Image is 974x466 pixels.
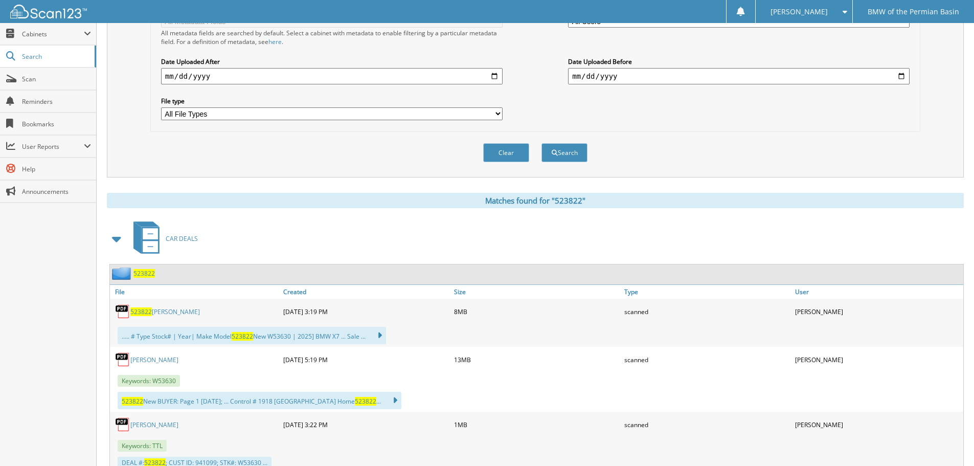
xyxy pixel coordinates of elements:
iframe: Chat Widget [923,417,974,466]
div: scanned [622,414,792,435]
div: ..... # Type Stock# | Year| Make Model New W53630 | 2025] BMW X7 ... Sale ... [118,327,386,344]
div: New BUYER: Page 1 [DATE]; ... Control # 1918 [GEOGRAPHIC_DATA] Home ... [118,392,401,409]
a: here [268,37,282,46]
a: CAR DEALS [127,218,198,259]
span: CAR DEALS [166,234,198,243]
a: Size [451,285,622,299]
span: BMW of the Permian Basin [868,9,959,15]
div: 8MB [451,301,622,322]
span: 523822 [232,332,253,341]
div: [PERSON_NAME] [792,349,963,370]
img: PDF.png [115,304,130,319]
span: Keywords: W53630 [118,375,180,387]
div: [DATE] 3:22 PM [281,414,451,435]
a: Created [281,285,451,299]
img: PDF.png [115,417,130,432]
div: [PERSON_NAME] [792,301,963,322]
span: User Reports [22,142,84,151]
a: User [792,285,963,299]
input: end [568,68,910,84]
span: Help [22,165,91,173]
span: Scan [22,75,91,83]
span: Reminders [22,97,91,106]
input: start [161,68,503,84]
div: [DATE] 3:19 PM [281,301,451,322]
label: Date Uploaded After [161,57,503,66]
div: 1MB [451,414,622,435]
img: folder2.png [112,267,133,280]
div: scanned [622,301,792,322]
img: scan123-logo-white.svg [10,5,87,18]
a: Type [622,285,792,299]
a: 523822 [133,269,155,278]
a: 523822[PERSON_NAME] [130,307,200,316]
div: scanned [622,349,792,370]
a: File [110,285,281,299]
button: Search [541,143,587,162]
span: Keywords: TTL [118,440,167,452]
img: PDF.png [115,352,130,367]
label: File type [161,97,503,105]
a: [PERSON_NAME] [130,356,178,364]
span: 523822 [122,397,143,406]
span: 523822 [130,307,152,316]
div: All metadata fields are searched by default. Select a cabinet with metadata to enable filtering b... [161,29,503,46]
span: 523822 [355,397,376,406]
div: Matches found for "523822" [107,193,964,208]
span: Bookmarks [22,120,91,128]
button: Clear [483,143,529,162]
span: Search [22,52,89,61]
div: [PERSON_NAME] [792,414,963,435]
span: Cabinets [22,30,84,38]
div: [DATE] 5:19 PM [281,349,451,370]
span: [PERSON_NAME] [771,9,828,15]
div: 13MB [451,349,622,370]
a: [PERSON_NAME] [130,420,178,429]
span: Announcements [22,187,91,196]
label: Date Uploaded Before [568,57,910,66]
